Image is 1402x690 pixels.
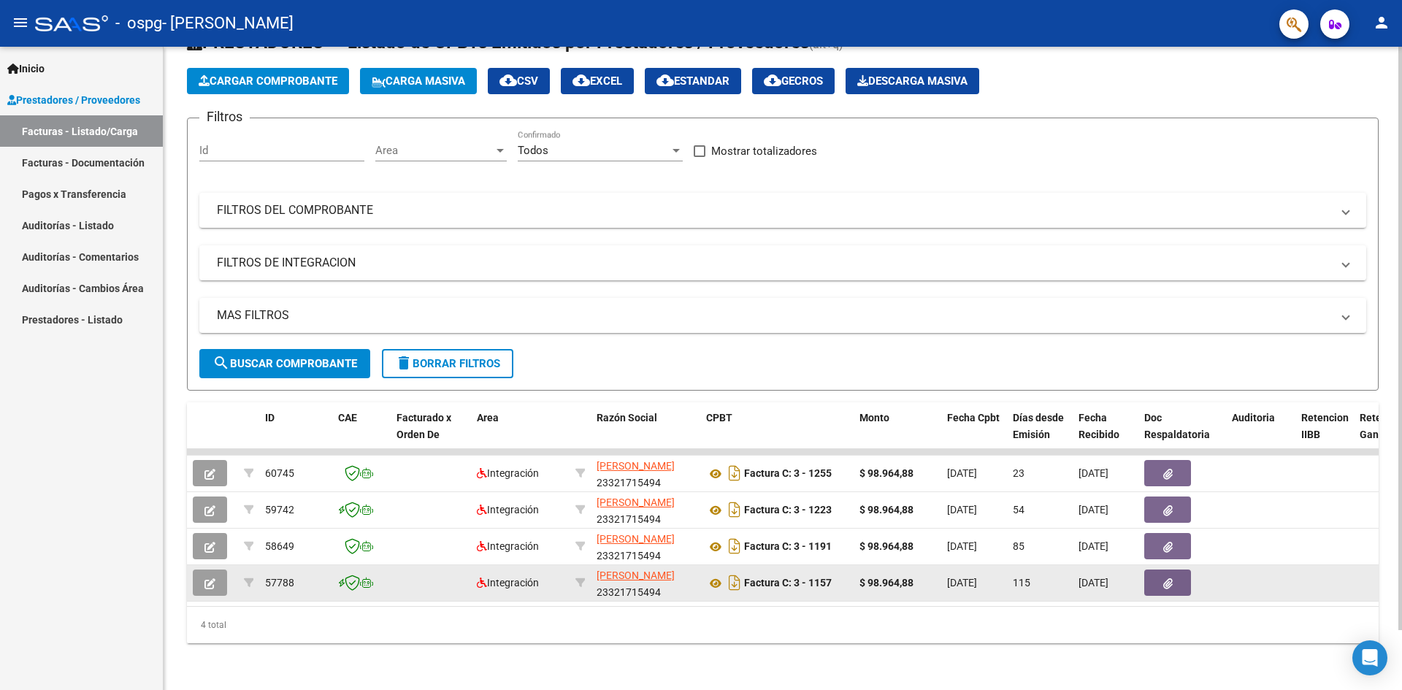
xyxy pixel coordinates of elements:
span: Integración [477,577,539,589]
span: CAE [338,412,357,423]
datatable-header-cell: Monto [854,402,941,467]
span: [DATE] [1079,467,1108,479]
span: ID [265,412,275,423]
button: Estandar [645,68,741,94]
mat-panel-title: FILTROS DE INTEGRACION [217,255,1331,271]
button: Carga Masiva [360,68,477,94]
mat-expansion-panel-header: FILTROS DE INTEGRACION [199,245,1366,280]
div: 4 total [187,607,1379,643]
span: [PERSON_NAME] [597,570,675,581]
span: EXCEL [572,74,622,88]
datatable-header-cell: Doc Respaldatoria [1138,402,1226,467]
span: Integración [477,504,539,515]
span: Estandar [656,74,729,88]
span: Integración [477,467,539,479]
datatable-header-cell: Fecha Cpbt [941,402,1007,467]
app-download-masive: Descarga masiva de comprobantes (adjuntos) [846,68,979,94]
strong: Factura C: 3 - 1191 [744,541,832,553]
button: Cargar Comprobante [187,68,349,94]
span: Gecros [764,74,823,88]
span: [PERSON_NAME] [597,497,675,508]
mat-icon: cloud_download [572,72,590,89]
span: Facturado x Orden De [397,412,451,440]
span: Fecha Recibido [1079,412,1119,440]
datatable-header-cell: Fecha Recibido [1073,402,1138,467]
button: CSV [488,68,550,94]
div: Open Intercom Messenger [1352,640,1387,675]
span: Retencion IIBB [1301,412,1349,440]
i: Descargar documento [725,534,744,558]
span: 57788 [265,577,294,589]
button: Buscar Comprobante [199,349,370,378]
datatable-header-cell: Retencion IIBB [1295,402,1354,467]
span: 115 [1013,577,1030,589]
i: Descargar documento [725,461,744,485]
mat-icon: menu [12,14,29,31]
mat-panel-title: MAS FILTROS [217,307,1331,323]
span: [DATE] [1079,504,1108,515]
span: Inicio [7,61,45,77]
mat-icon: delete [395,354,413,372]
span: - ospg [115,7,162,39]
datatable-header-cell: ID [259,402,332,467]
span: [DATE] [1079,540,1108,552]
span: [DATE] [947,467,977,479]
button: EXCEL [561,68,634,94]
div: 23321715494 [597,531,694,561]
span: 23 [1013,467,1024,479]
i: Descargar documento [725,571,744,594]
span: Buscar Comprobante [212,357,357,370]
mat-expansion-panel-header: FILTROS DEL COMPROBANTE [199,193,1366,228]
h3: Filtros [199,107,250,127]
span: [DATE] [947,577,977,589]
datatable-header-cell: CAE [332,402,391,467]
datatable-header-cell: CPBT [700,402,854,467]
span: Todos [518,144,548,157]
span: 59742 [265,504,294,515]
mat-panel-title: FILTROS DEL COMPROBANTE [217,202,1331,218]
strong: $ 98.964,88 [859,504,913,515]
button: Gecros [752,68,835,94]
button: Borrar Filtros [382,349,513,378]
span: [PERSON_NAME] [597,460,675,472]
strong: $ 98.964,88 [859,467,913,479]
span: Razón Social [597,412,657,423]
div: 23321715494 [597,458,694,488]
mat-icon: search [212,354,230,372]
span: Mostrar totalizadores [711,142,817,160]
span: Días desde Emisión [1013,412,1064,440]
strong: Factura C: 3 - 1255 [744,468,832,480]
mat-icon: person [1373,14,1390,31]
span: Prestadores / Proveedores [7,92,140,108]
span: 60745 [265,467,294,479]
span: Area [477,412,499,423]
mat-icon: cloud_download [656,72,674,89]
span: [PERSON_NAME] [597,533,675,545]
mat-icon: cloud_download [499,72,517,89]
datatable-header-cell: Días desde Emisión [1007,402,1073,467]
span: Auditoria [1232,412,1275,423]
span: Integración [477,540,539,552]
datatable-header-cell: Razón Social [591,402,700,467]
strong: $ 98.964,88 [859,540,913,552]
span: 58649 [265,540,294,552]
span: Cargar Comprobante [199,74,337,88]
span: Doc Respaldatoria [1144,412,1210,440]
div: 23321715494 [597,567,694,598]
span: 85 [1013,540,1024,552]
span: Monto [859,412,889,423]
span: 54 [1013,504,1024,515]
datatable-header-cell: Auditoria [1226,402,1295,467]
span: CPBT [706,412,732,423]
datatable-header-cell: Facturado x Orden De [391,402,471,467]
strong: Factura C: 3 - 1157 [744,578,832,589]
span: CSV [499,74,538,88]
button: Descarga Masiva [846,68,979,94]
strong: Factura C: 3 - 1223 [744,505,832,516]
span: Area [375,144,494,157]
mat-icon: cloud_download [764,72,781,89]
datatable-header-cell: Area [471,402,570,467]
span: [DATE] [947,540,977,552]
span: [DATE] [1079,577,1108,589]
span: Borrar Filtros [395,357,500,370]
